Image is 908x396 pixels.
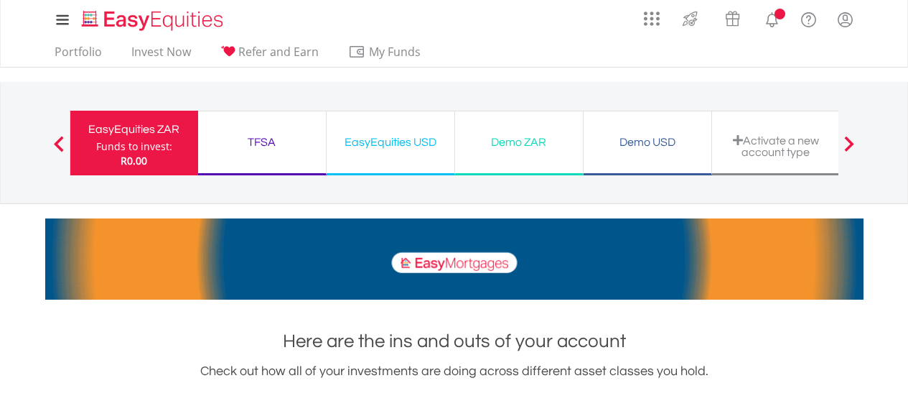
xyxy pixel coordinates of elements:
a: Home page [76,4,229,32]
div: Funds to invest: [96,139,172,154]
div: Activate a new account type [721,134,831,158]
img: vouchers-v2.svg [721,7,744,30]
a: Vouchers [711,4,754,30]
a: Portfolio [49,45,108,67]
div: EasyEquities USD [335,132,446,152]
img: grid-menu-icon.svg [644,11,660,27]
span: My Funds [348,42,442,61]
img: thrive-v2.svg [678,7,702,30]
a: Invest Now [126,45,197,67]
a: Notifications [754,4,790,32]
h1: Here are the ins and outs of your account [45,328,863,354]
div: EasyEquities ZAR [79,119,189,139]
a: AppsGrid [635,4,669,27]
a: FAQ's and Support [790,4,827,32]
span: R0.00 [121,154,147,167]
div: Demo USD [592,132,703,152]
span: Refer and Earn [238,44,319,60]
a: My Profile [827,4,863,35]
div: TFSA [207,132,317,152]
div: Demo ZAR [464,132,574,152]
a: Refer and Earn [215,45,324,67]
img: EasyMortage Promotion Banner [45,218,863,300]
img: EasyEquities_Logo.png [79,9,229,32]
